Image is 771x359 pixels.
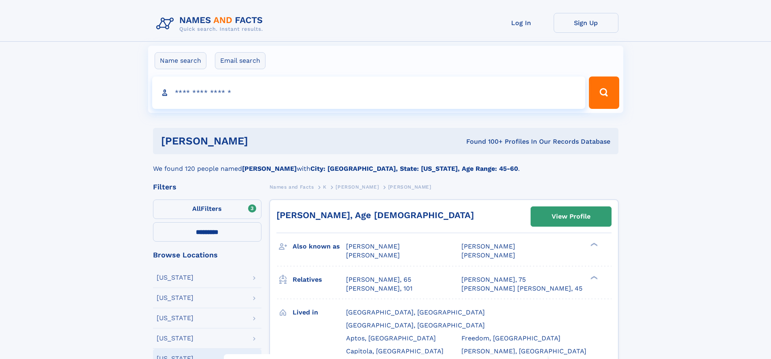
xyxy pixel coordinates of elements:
a: K [323,182,327,192]
a: View Profile [531,207,611,226]
span: [PERSON_NAME] [461,251,515,259]
span: Freedom, [GEOGRAPHIC_DATA] [461,334,561,342]
div: [US_STATE] [157,335,193,342]
img: Logo Names and Facts [153,13,270,35]
a: [PERSON_NAME], 75 [461,275,526,284]
b: [PERSON_NAME] [242,165,297,172]
div: ❯ [588,275,598,280]
a: [PERSON_NAME] [PERSON_NAME], 45 [461,284,582,293]
a: [PERSON_NAME], 65 [346,275,411,284]
a: [PERSON_NAME], Age [DEMOGRAPHIC_DATA] [276,210,474,220]
label: Filters [153,200,261,219]
h3: Lived in [293,306,346,319]
span: K [323,184,327,190]
div: [US_STATE] [157,315,193,321]
label: Email search [215,52,265,69]
div: ❯ [588,242,598,247]
span: All [192,205,201,212]
div: Found 100+ Profiles In Our Records Database [357,137,610,146]
span: [PERSON_NAME] [388,184,431,190]
span: Aptos, [GEOGRAPHIC_DATA] [346,334,436,342]
input: search input [152,76,586,109]
h3: Relatives [293,273,346,287]
label: Name search [155,52,206,69]
div: [US_STATE] [157,274,193,281]
span: [GEOGRAPHIC_DATA], [GEOGRAPHIC_DATA] [346,308,485,316]
a: Log In [489,13,554,33]
div: [US_STATE] [157,295,193,301]
h1: [PERSON_NAME] [161,136,357,146]
div: View Profile [552,207,590,226]
span: [GEOGRAPHIC_DATA], [GEOGRAPHIC_DATA] [346,321,485,329]
span: [PERSON_NAME] [336,184,379,190]
div: Browse Locations [153,251,261,259]
b: City: [GEOGRAPHIC_DATA], State: [US_STATE], Age Range: 45-60 [310,165,518,172]
a: [PERSON_NAME], 101 [346,284,412,293]
span: [PERSON_NAME], [GEOGRAPHIC_DATA] [461,347,586,355]
div: We found 120 people named with . [153,154,618,174]
span: [PERSON_NAME] [346,251,400,259]
div: Filters [153,183,261,191]
h3: Also known as [293,240,346,253]
a: [PERSON_NAME] [336,182,379,192]
a: Sign Up [554,13,618,33]
a: Names and Facts [270,182,314,192]
span: Capitola, [GEOGRAPHIC_DATA] [346,347,444,355]
span: [PERSON_NAME] [346,242,400,250]
button: Search Button [589,76,619,109]
span: [PERSON_NAME] [461,242,515,250]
